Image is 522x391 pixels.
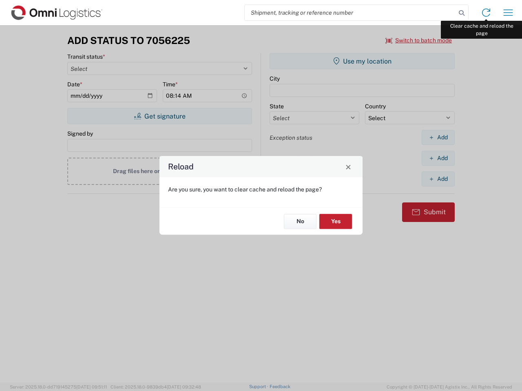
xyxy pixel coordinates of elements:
input: Shipment, tracking or reference number [245,5,456,20]
p: Are you sure, you want to clear cache and reload the page? [168,186,354,193]
button: Yes [319,214,352,229]
h4: Reload [168,161,194,173]
button: Close [343,161,354,172]
button: No [284,214,316,229]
